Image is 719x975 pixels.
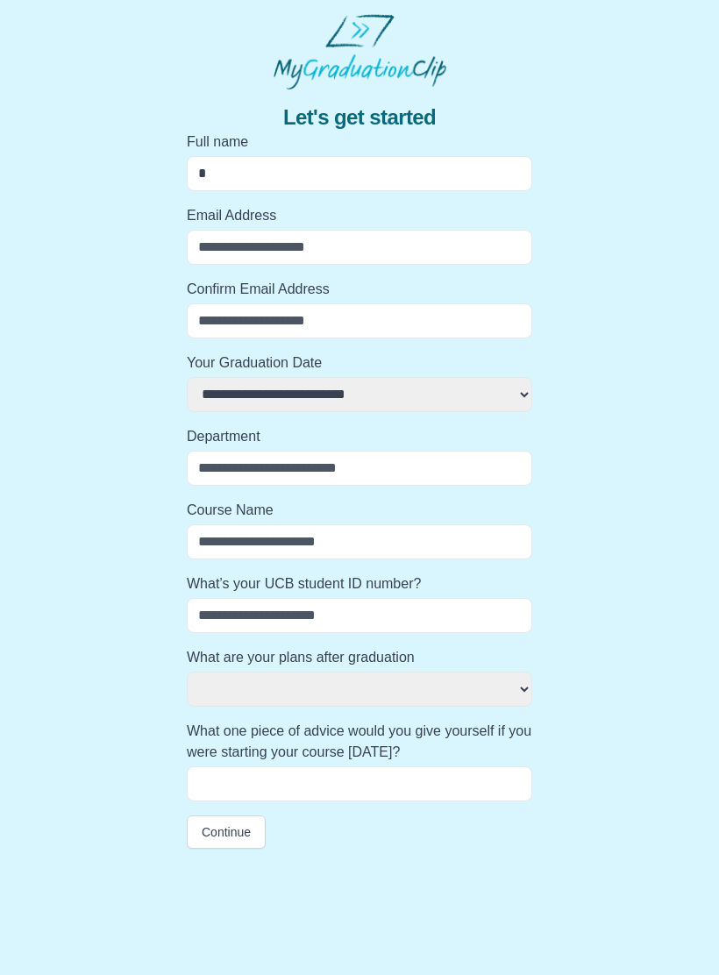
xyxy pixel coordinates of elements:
[274,14,446,89] img: MyGraduationClip
[187,279,532,300] label: Confirm Email Address
[187,426,532,447] label: Department
[187,352,532,374] label: Your Graduation Date
[187,647,532,668] label: What are your plans after graduation
[187,132,532,153] label: Full name
[187,500,532,521] label: Course Name
[187,815,266,849] button: Continue
[283,103,436,132] span: Let's get started
[187,721,532,763] label: What one piece of advice would you give yourself if you were starting your course [DATE]?
[187,205,532,226] label: Email Address
[187,573,532,594] label: What’s your UCB student ID number?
